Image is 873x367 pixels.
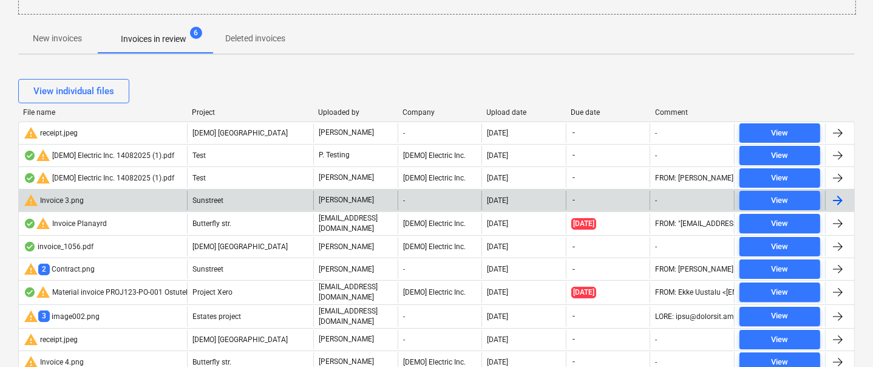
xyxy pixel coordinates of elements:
[24,332,38,347] span: warning
[487,196,508,205] div: [DATE]
[319,128,374,138] p: [PERSON_NAME]
[739,123,820,143] button: View
[487,265,508,273] div: [DATE]
[24,332,78,347] div: receipt.jpeg
[192,129,288,137] span: [DEMO] Stone Road House
[192,288,233,297] span: Project Xero
[571,311,576,321] span: -
[24,242,93,252] div: invoice_1056.pdf
[571,108,645,117] div: Due date
[192,242,288,251] span: [DEMO] Stone Road House
[18,79,129,103] button: View individual files
[739,146,820,165] button: View
[772,171,789,185] div: View
[319,282,393,303] p: [EMAIL_ADDRESS][DOMAIN_NAME]
[571,242,576,252] span: -
[192,265,223,273] span: Sunstreet
[121,33,186,46] p: Invoices in review
[24,173,36,183] div: OCR finished
[655,242,657,251] div: -
[192,358,231,366] span: Butterfly str.
[739,214,820,233] button: View
[655,129,657,137] div: -
[571,287,596,298] span: [DATE]
[319,173,374,183] p: [PERSON_NAME]
[319,264,374,275] p: [PERSON_NAME]
[655,196,657,205] div: -
[571,218,596,230] span: [DATE]
[398,282,482,303] div: [DEMO] Electric Inc.
[487,174,508,182] div: [DATE]
[319,195,374,205] p: [PERSON_NAME]
[192,312,241,321] span: Estates project
[319,334,374,345] p: [PERSON_NAME]
[655,358,657,366] div: -
[398,259,482,279] div: -
[192,108,308,117] div: Project
[739,237,820,256] button: View
[24,171,174,185] div: [DEMO] Electric Inc. 14082025 (1).pdf
[487,242,508,251] div: [DATE]
[192,151,206,160] span: Test
[398,306,482,327] div: -
[739,330,820,349] button: View
[571,173,576,183] span: -
[487,129,508,137] div: [DATE]
[398,237,482,256] div: [DEMO] Electric Inc.
[571,195,576,205] span: -
[24,126,38,140] span: warning
[487,288,508,297] div: [DATE]
[739,168,820,188] button: View
[655,151,657,160] div: -
[192,335,288,344] span: [DEMO] Stone Road House
[33,32,82,45] p: New invoices
[319,306,393,327] p: [EMAIL_ADDRESS][DOMAIN_NAME]
[772,309,789,323] div: View
[571,264,576,275] span: -
[319,357,374,367] p: [PERSON_NAME]
[36,171,50,185] span: warning
[655,108,730,117] div: Comment
[24,219,36,228] div: OCR finished
[24,216,107,231] div: Invoice Planayrd
[398,191,482,210] div: -
[571,128,576,138] span: -
[398,123,482,143] div: -
[319,242,374,252] p: [PERSON_NAME]
[487,335,508,344] div: [DATE]
[487,219,508,228] div: [DATE]
[398,146,482,165] div: [DEMO] Electric Inc.
[24,151,36,160] div: OCR finished
[487,312,508,321] div: [DATE]
[739,307,820,326] button: View
[398,213,482,234] div: [DEMO] Electric Inc.
[38,310,50,322] span: 3
[24,242,36,252] div: OCR finished
[403,108,477,117] div: Company
[772,240,789,254] div: View
[24,193,84,208] div: Invoice 3.png
[24,193,38,208] span: warning
[739,259,820,279] button: View
[36,148,50,163] span: warning
[772,333,789,347] div: View
[24,309,38,324] span: warning
[398,168,482,188] div: [DEMO] Electric Inc.
[318,108,393,117] div: Uploaded by
[772,286,789,300] div: View
[36,285,50,300] span: warning
[571,334,576,345] span: -
[571,357,576,367] span: -
[225,32,285,45] p: Deleted invoices
[24,287,36,297] div: OCR finished
[571,150,576,160] span: -
[38,264,50,275] span: 2
[319,213,393,234] p: [EMAIL_ADDRESS][DOMAIN_NAME]
[33,83,114,99] div: View individual files
[24,262,95,276] div: Contract.png
[192,196,223,205] span: Sunstreet
[24,285,219,300] div: Material invoice PROJ123-PO-001 Ostutellimus.pdf
[24,126,78,140] div: receipt.jpeg
[812,309,873,367] iframe: Chat Widget
[487,108,562,117] div: Upload date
